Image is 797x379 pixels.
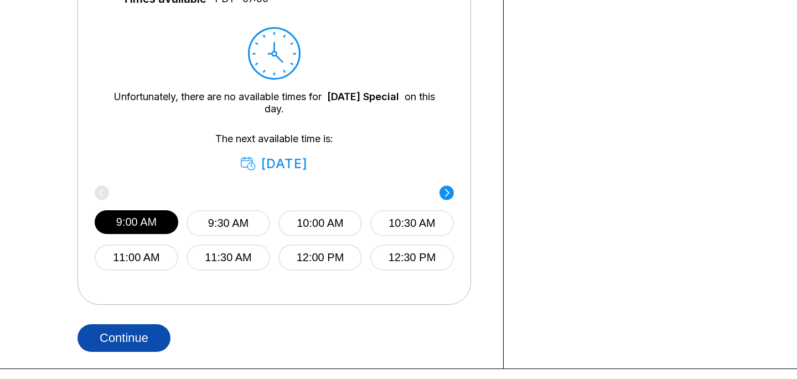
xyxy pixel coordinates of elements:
[278,210,362,236] button: 10:00 AM
[187,210,270,236] button: 9:30 AM
[95,210,178,234] button: 9:00 AM
[187,245,270,271] button: 11:30 AM
[370,245,454,271] button: 12:30 PM
[111,133,437,172] div: The next available time is:
[278,245,362,271] button: 12:00 PM
[370,210,454,236] button: 10:30 AM
[111,91,437,115] div: Unfortunately, there are no available times for on this day.
[327,91,399,102] a: [DATE] Special
[95,245,178,271] button: 11:00 AM
[77,324,170,352] button: Continue
[241,156,308,172] div: [DATE]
